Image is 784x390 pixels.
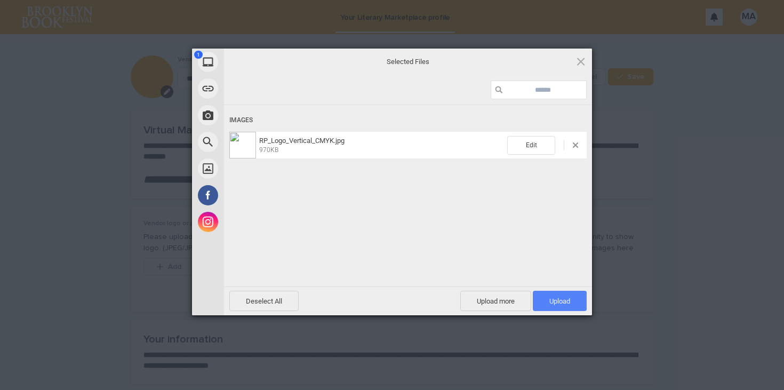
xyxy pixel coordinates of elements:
[259,137,345,145] span: RP_Logo_Vertical_CMYK.jpg
[192,75,320,102] div: Link (URL)
[301,57,515,66] span: Selected Files
[192,209,320,235] div: Instagram
[192,182,320,209] div: Facebook
[460,291,531,311] span: Upload more
[549,297,570,305] span: Upload
[229,110,587,130] div: Images
[507,136,555,155] span: Edit
[575,55,587,67] span: Click here or hit ESC to close picker
[259,146,278,154] span: 970KB
[192,102,320,129] div: Take Photo
[229,291,299,311] span: Deselect All
[192,155,320,182] div: Unsplash
[533,291,587,311] span: Upload
[194,51,203,59] span: 1
[256,137,507,154] span: RP_Logo_Vertical_CMYK.jpg
[192,129,320,155] div: Web Search
[192,49,320,75] div: My Device
[229,132,256,158] img: 1c912540-c549-4ffb-b4f4-0411769e9435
